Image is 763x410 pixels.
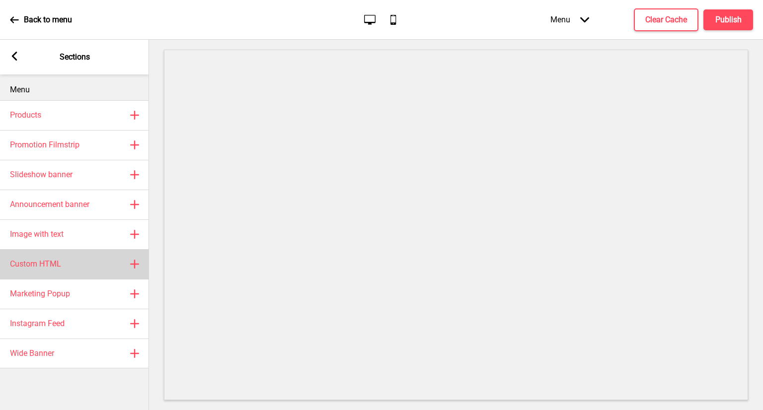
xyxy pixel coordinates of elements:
button: Clear Cache [634,8,698,31]
h4: Announcement banner [10,199,89,210]
h4: Slideshow banner [10,169,73,180]
h4: Marketing Popup [10,288,70,299]
button: Publish [703,9,753,30]
p: Sections [60,52,90,63]
h4: Custom HTML [10,259,61,270]
h4: Image with text [10,229,64,240]
a: Back to menu [10,6,72,33]
h4: Clear Cache [645,14,687,25]
h4: Wide Banner [10,348,54,359]
h4: Promotion Filmstrip [10,139,79,150]
h4: Products [10,110,41,121]
h4: Publish [715,14,742,25]
p: Back to menu [24,14,72,25]
p: Menu [10,84,139,95]
div: Menu [540,5,599,34]
h4: Instagram Feed [10,318,65,329]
